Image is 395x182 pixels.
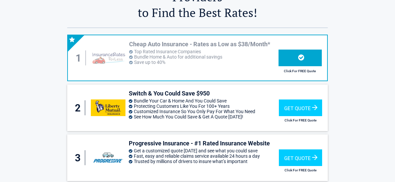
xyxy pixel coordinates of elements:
div: Get Quote [279,99,322,116]
li: Fast, easy and reliable claims service available 24 hours a day [129,153,279,159]
img: progressive's logo [91,149,125,166]
li: Save up to 40% [129,60,279,65]
h2: Click For FREE Quote [279,168,322,172]
div: 1 [75,51,86,66]
h2: Click For FREE Quote [279,118,322,122]
li: See How Much You Could Save & Get A Quote [DATE]! [129,114,279,119]
div: 2 [74,100,85,115]
img: libertymutual's logo [91,99,125,116]
img: insuranceratesforless's logo [92,50,126,66]
div: Get Quote [279,149,322,166]
li: Get a customized quote [DATE] and see what you could save [129,148,279,153]
h3: Cheap Auto Insurance - Rates as Low as $38/Month* [129,40,279,48]
li: Trusted by millions of drivers to insure what’s important [129,159,279,164]
li: Customized Insurance So You Only Pay For What You Need [129,109,279,114]
li: Top Rated Insurance Companies [129,49,279,54]
h3: Progressive Insurance - #1 Rated Insurance Website [129,139,279,147]
li: Bundle Home & Auto for additional savings [129,54,279,60]
h3: Switch & You Could Save $950 [129,90,279,97]
div: 3 [74,150,85,165]
li: Bundle Your Car & Home And You Could Save [129,98,279,103]
li: Protecting Customers Like You For 100+ Years [129,103,279,109]
h2: Click For FREE Quote [279,69,321,73]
